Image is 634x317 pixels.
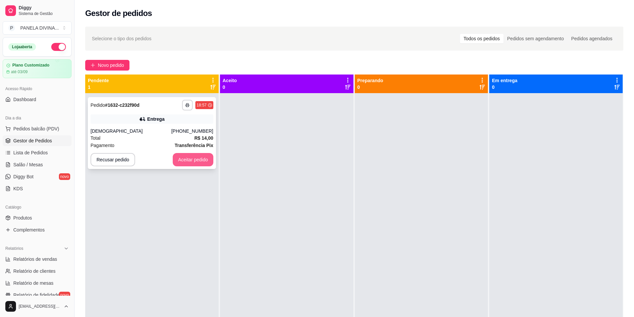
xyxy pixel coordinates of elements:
div: Todos os pedidos [460,34,504,43]
div: Acesso Rápido [3,83,72,94]
span: Total [91,134,101,142]
span: Sistema de Gestão [19,11,69,16]
span: Pagamento [91,142,114,149]
span: Selecione o tipo dos pedidos [92,35,151,42]
a: DiggySistema de Gestão [3,3,72,19]
a: Diggy Botnovo [3,171,72,182]
button: Recusar pedido [91,153,135,166]
a: KDS [3,183,72,194]
a: Relatório de clientes [3,266,72,276]
p: Em entrega [492,77,517,84]
span: Relatórios [5,246,23,251]
div: [PHONE_NUMBER] [171,128,213,134]
p: Pendente [88,77,109,84]
span: Novo pedido [98,62,124,69]
span: Diggy Bot [13,173,34,180]
span: Dashboard [13,96,36,103]
a: Dashboard [3,94,72,105]
span: KDS [13,185,23,192]
span: Relatório de mesas [13,280,54,286]
article: Plano Customizado [12,63,49,68]
span: Relatório de clientes [13,268,56,274]
span: P [8,25,15,31]
span: plus [91,63,95,68]
button: Select a team [3,21,72,35]
div: Pedidos sem agendamento [504,34,567,43]
h2: Gestor de pedidos [85,8,152,19]
p: 1 [88,84,109,90]
div: [DEMOGRAPHIC_DATA] [91,128,171,134]
a: Relatório de mesas [3,278,72,288]
a: Relatório de fidelidadenovo [3,290,72,300]
div: Loja aberta [8,43,36,51]
a: Relatórios de vendas [3,254,72,264]
div: Dia a dia [3,113,72,123]
span: Relatório de fidelidade [13,292,60,298]
div: 18:57 [197,102,207,108]
a: Lista de Pedidos [3,147,72,158]
p: 0 [223,84,237,90]
a: Plano Customizadoaté 03/09 [3,59,72,78]
a: Salão / Mesas [3,159,72,170]
span: Pedidos balcão (PDV) [13,125,59,132]
div: Catálogo [3,202,72,213]
button: Aceitar pedido [173,153,213,166]
article: até 03/09 [11,69,28,75]
span: Diggy [19,5,69,11]
a: Complementos [3,225,72,235]
span: [EMAIL_ADDRESS][DOMAIN_NAME] [19,304,61,309]
strong: R$ 14,00 [194,135,213,141]
p: Aceito [223,77,237,84]
button: Alterar Status [51,43,66,51]
a: Gestor de Pedidos [3,135,72,146]
span: Complementos [13,227,45,233]
span: Produtos [13,215,32,221]
p: 0 [357,84,383,90]
button: Novo pedido [85,60,129,71]
span: Lista de Pedidos [13,149,48,156]
span: Gestor de Pedidos [13,137,52,144]
p: Preparando [357,77,383,84]
span: Pedido [91,102,105,108]
div: Entrega [147,116,164,122]
a: Produtos [3,213,72,223]
span: Salão / Mesas [13,161,43,168]
span: Relatórios de vendas [13,256,57,262]
button: [EMAIL_ADDRESS][DOMAIN_NAME] [3,298,72,314]
div: PANELA DIVINA ... [20,25,59,31]
p: 0 [492,84,517,90]
strong: # 1632-c232f90d [105,102,140,108]
div: Pedidos agendados [567,34,616,43]
strong: Transferência Pix [175,143,213,148]
button: Pedidos balcão (PDV) [3,123,72,134]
